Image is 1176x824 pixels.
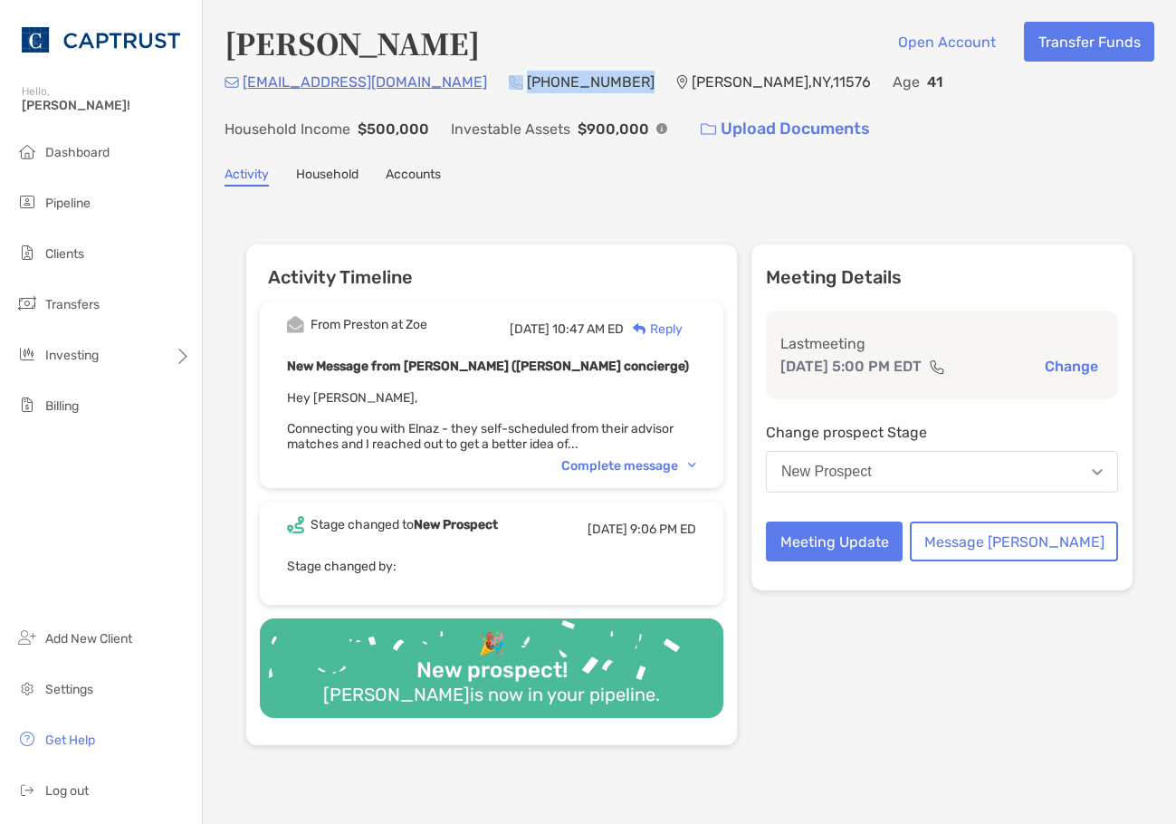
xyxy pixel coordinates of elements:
div: From Preston at Zoe [311,317,427,332]
b: New Prospect [414,517,498,532]
div: 🎉 [471,631,512,657]
div: Complete message [561,458,696,474]
p: Last meeting [780,332,1104,355]
button: Meeting Update [766,522,903,561]
span: 9:06 PM ED [630,522,696,537]
img: Info Icon [656,123,667,134]
p: Household Income [225,118,350,140]
a: Activity [225,167,269,187]
img: Reply icon [633,323,646,335]
p: [EMAIL_ADDRESS][DOMAIN_NAME] [243,71,487,93]
p: Meeting Details [766,266,1118,289]
img: Event icon [287,316,304,333]
button: Transfer Funds [1024,22,1154,62]
span: 10:47 AM ED [552,321,624,337]
p: Stage changed by: [287,555,696,578]
div: Stage changed to [311,517,498,532]
p: Investable Assets [451,118,570,140]
div: New prospect! [409,657,575,684]
img: investing icon [16,343,38,365]
img: dashboard icon [16,140,38,162]
p: Change prospect Stage [766,421,1118,444]
img: transfers icon [16,292,38,314]
span: [DATE] [588,522,627,537]
a: Household [296,167,359,187]
img: communication type [929,359,945,374]
button: Change [1039,357,1104,376]
span: Billing [45,398,79,414]
span: [PERSON_NAME]! [22,98,191,113]
div: [PERSON_NAME] is now in your pipeline. [316,684,667,705]
img: Chevron icon [688,463,696,468]
img: get-help icon [16,728,38,750]
span: Add New Client [45,631,132,647]
span: Transfers [45,297,100,312]
p: [PHONE_NUMBER] [527,71,655,93]
span: Settings [45,682,93,697]
img: clients icon [16,242,38,263]
p: 41 [927,71,942,93]
img: CAPTRUST Logo [22,7,180,72]
img: Email Icon [225,77,239,88]
p: [PERSON_NAME] , NY , 11576 [692,71,871,93]
span: Log out [45,783,89,799]
img: pipeline icon [16,191,38,213]
span: Get Help [45,733,95,748]
div: New Prospect [781,464,872,480]
img: Open dropdown arrow [1092,469,1103,475]
a: Upload Documents [689,110,882,149]
img: billing icon [16,394,38,416]
button: Message [PERSON_NAME] [910,522,1118,561]
img: Event icon [287,516,304,533]
img: logout icon [16,779,38,800]
img: settings icon [16,677,38,699]
span: Investing [45,348,99,363]
img: button icon [701,123,716,136]
h4: [PERSON_NAME] [225,22,480,63]
img: add_new_client icon [16,627,38,648]
b: New Message from [PERSON_NAME] ([PERSON_NAME] concierge) [287,359,689,374]
button: New Prospect [766,451,1118,493]
span: Dashboard [45,145,110,160]
a: Accounts [386,167,441,187]
span: Pipeline [45,196,91,211]
div: Reply [624,320,683,339]
p: [DATE] 5:00 PM EDT [780,355,922,378]
p: $500,000 [358,118,429,140]
img: Location Icon [676,75,688,90]
h6: Activity Timeline [246,244,737,288]
p: Age [893,71,920,93]
img: Phone Icon [509,75,523,90]
span: Hey [PERSON_NAME], Connecting you with Elnaz - they self-scheduled from their advisor matches and... [287,390,674,452]
span: [DATE] [510,321,550,337]
p: $900,000 [578,118,649,140]
button: Open Account [884,22,1009,62]
span: Clients [45,246,84,262]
